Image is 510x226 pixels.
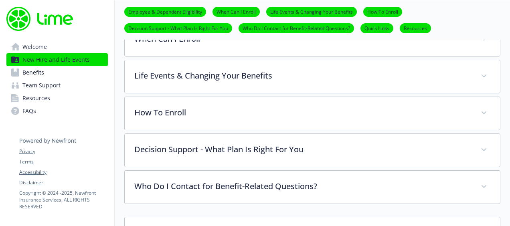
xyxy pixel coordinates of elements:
[6,53,108,66] a: New Hire and Life Events
[124,8,206,15] a: Employee & Dependent Eligibility
[6,105,108,117] a: FAQs
[6,40,108,53] a: Welcome
[134,143,471,155] p: Decision Support - What Plan Is Right For You
[19,169,107,176] a: Accessibility
[125,134,500,167] div: Decision Support - What Plan Is Right For You
[19,179,107,186] a: Disclaimer
[266,8,357,15] a: Life Events & Changing Your Benefits
[22,79,61,92] span: Team Support
[239,24,354,32] a: Who Do I Contact for Benefit-Related Questions?
[22,53,90,66] span: New Hire and Life Events
[125,97,500,130] div: How To Enroll
[360,24,393,32] a: Quick Links
[400,24,431,32] a: Resources
[19,190,107,210] p: Copyright © 2024 - 2025 , Newfront Insurance Services, ALL RIGHTS RESERVED
[19,158,107,165] a: Terms
[22,66,44,79] span: Benefits
[6,92,108,105] a: Resources
[124,24,232,32] a: Decision Support - What Plan Is Right For You
[212,8,260,15] a: When Can I Enroll
[134,180,471,192] p: Who Do I Contact for Benefit-Related Questions?
[134,70,471,82] p: Life Events & Changing Your Benefits
[125,60,500,93] div: Life Events & Changing Your Benefits
[22,40,47,53] span: Welcome
[6,66,108,79] a: Benefits
[134,107,471,119] p: How To Enroll
[22,92,50,105] span: Resources
[19,148,107,155] a: Privacy
[125,171,500,204] div: Who Do I Contact for Benefit-Related Questions?
[363,8,402,15] a: How To Enroll
[6,79,108,92] a: Team Support
[22,105,36,117] span: FAQs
